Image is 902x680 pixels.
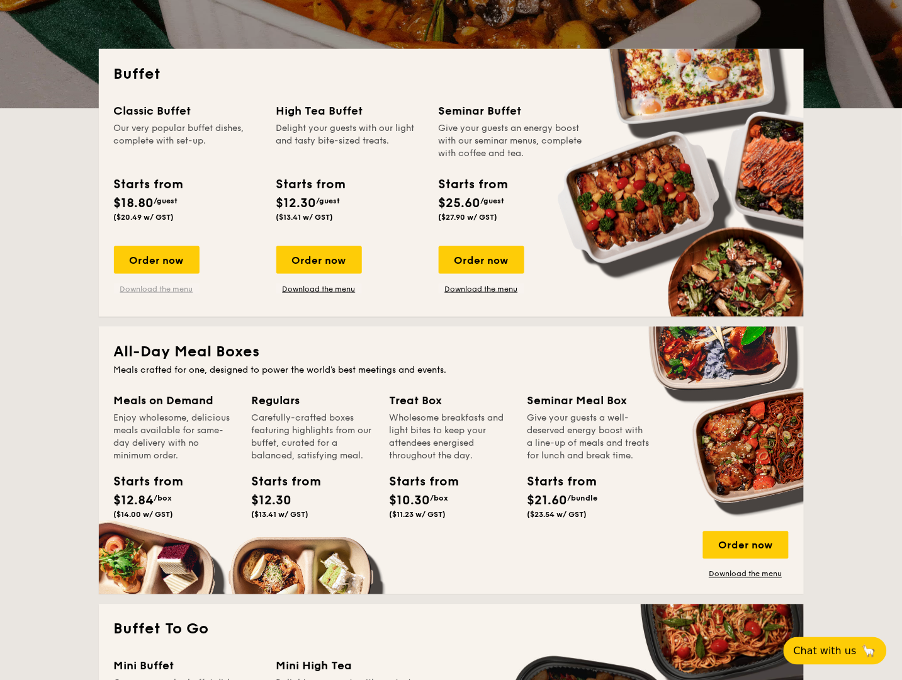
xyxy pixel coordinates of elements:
span: /guest [154,196,178,205]
span: $10.30 [390,494,431,509]
span: /bundle [568,494,598,503]
div: Seminar Buffet [439,102,586,120]
div: Wholesome breakfasts and light bites to keep your attendees energised throughout the day. [390,412,512,463]
a: Download the menu [276,284,362,294]
span: $12.30 [276,196,317,211]
span: 🦙 [862,644,877,659]
div: Starts from [114,175,183,194]
div: Mini High Tea [276,657,424,675]
div: Delight your guests with our light and tasty bite-sized treats. [276,122,424,165]
a: Download the menu [703,569,789,579]
div: Give your guests an energy boost with our seminar menus, complete with coffee and tea. [439,122,586,165]
div: Starts from [439,175,507,194]
a: Download the menu [114,284,200,294]
div: Give your guests a well-deserved energy boost with a line-up of meals and treats for lunch and br... [527,412,650,463]
div: Starts from [252,473,308,492]
div: Seminar Meal Box [527,392,650,410]
div: Order now [114,246,200,274]
span: ($13.41 w/ GST) [252,511,309,519]
div: Starts from [390,473,446,492]
div: Classic Buffet [114,102,261,120]
div: Meals on Demand [114,392,237,410]
span: /guest [317,196,341,205]
div: Starts from [276,175,345,194]
span: $21.60 [527,494,568,509]
a: Download the menu [439,284,524,294]
div: Order now [703,531,789,559]
div: Enjoy wholesome, delicious meals available for same-day delivery with no minimum order. [114,412,237,463]
span: /box [154,494,172,503]
div: Our very popular buffet dishes, complete with set-up. [114,122,261,165]
span: ($11.23 w/ GST) [390,511,446,519]
span: /box [431,494,449,503]
div: Mini Buffet [114,657,261,675]
span: ($13.41 w/ GST) [276,213,334,222]
span: $12.30 [252,494,292,509]
div: Regulars [252,392,375,410]
div: High Tea Buffet [276,102,424,120]
span: $12.84 [114,494,154,509]
h2: All-Day Meal Boxes [114,342,789,362]
span: /guest [481,196,505,205]
h2: Buffet [114,64,789,84]
div: Carefully-crafted boxes featuring highlights from our buffet, curated for a balanced, satisfying ... [252,412,375,463]
div: Order now [276,246,362,274]
div: Starts from [527,473,584,492]
div: Treat Box [390,392,512,410]
span: ($27.90 w/ GST) [439,213,498,222]
div: Meals crafted for one, designed to power the world's best meetings and events. [114,365,789,377]
div: Order now [439,246,524,274]
span: ($23.54 w/ GST) [527,511,587,519]
h2: Buffet To Go [114,620,789,640]
span: $25.60 [439,196,481,211]
div: Starts from [114,473,171,492]
button: Chat with us🦙 [784,637,887,665]
span: $18.80 [114,196,154,211]
span: Chat with us [794,645,857,657]
span: ($20.49 w/ GST) [114,213,174,222]
span: ($14.00 w/ GST) [114,511,174,519]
